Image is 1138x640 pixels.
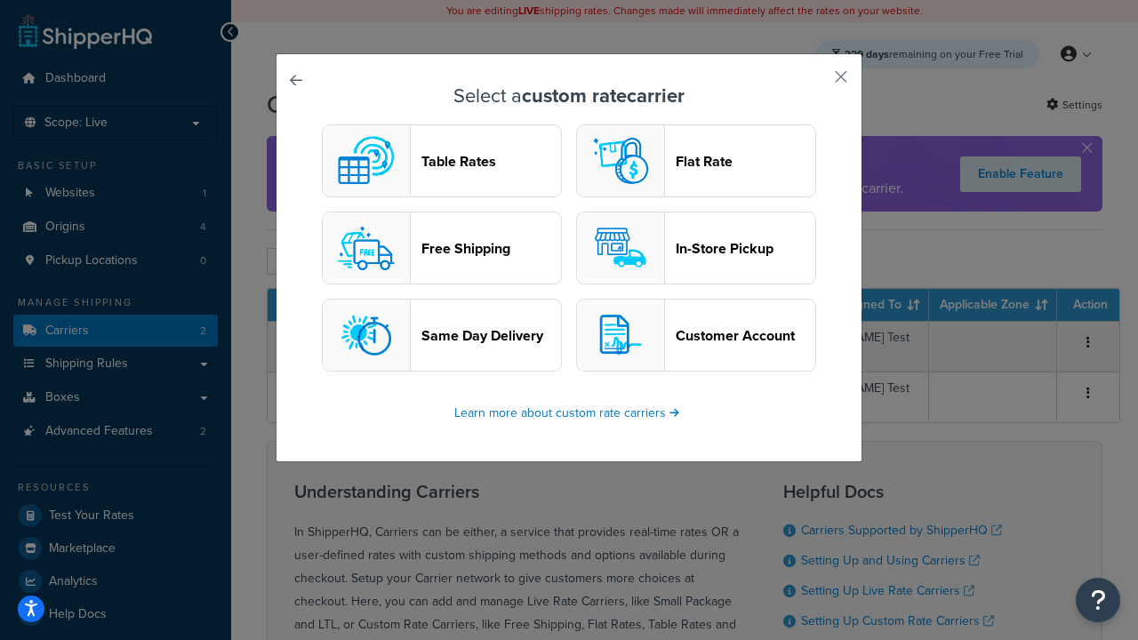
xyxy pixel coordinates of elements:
img: custom logo [331,125,402,196]
header: Customer Account [676,327,815,344]
button: pickup logoIn-Store Pickup [576,212,816,284]
button: free logoFree Shipping [322,212,562,284]
img: flat logo [585,125,656,196]
img: free logo [331,212,402,284]
header: Free Shipping [421,240,561,257]
img: sameday logo [331,300,402,371]
button: flat logoFlat Rate [576,124,816,197]
h3: Select a [321,85,817,107]
header: Flat Rate [676,153,815,170]
header: In-Store Pickup [676,240,815,257]
img: pickup logo [585,212,656,284]
button: custom logoTable Rates [322,124,562,197]
button: customerAccount logoCustomer Account [576,299,816,372]
strong: custom rate carrier [522,81,685,110]
button: sameday logoSame Day Delivery [322,299,562,372]
img: customerAccount logo [585,300,656,371]
button: Open Resource Center [1076,578,1120,622]
header: Same Day Delivery [421,327,561,344]
header: Table Rates [421,153,561,170]
a: Learn more about custom rate carriers [454,404,684,422]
